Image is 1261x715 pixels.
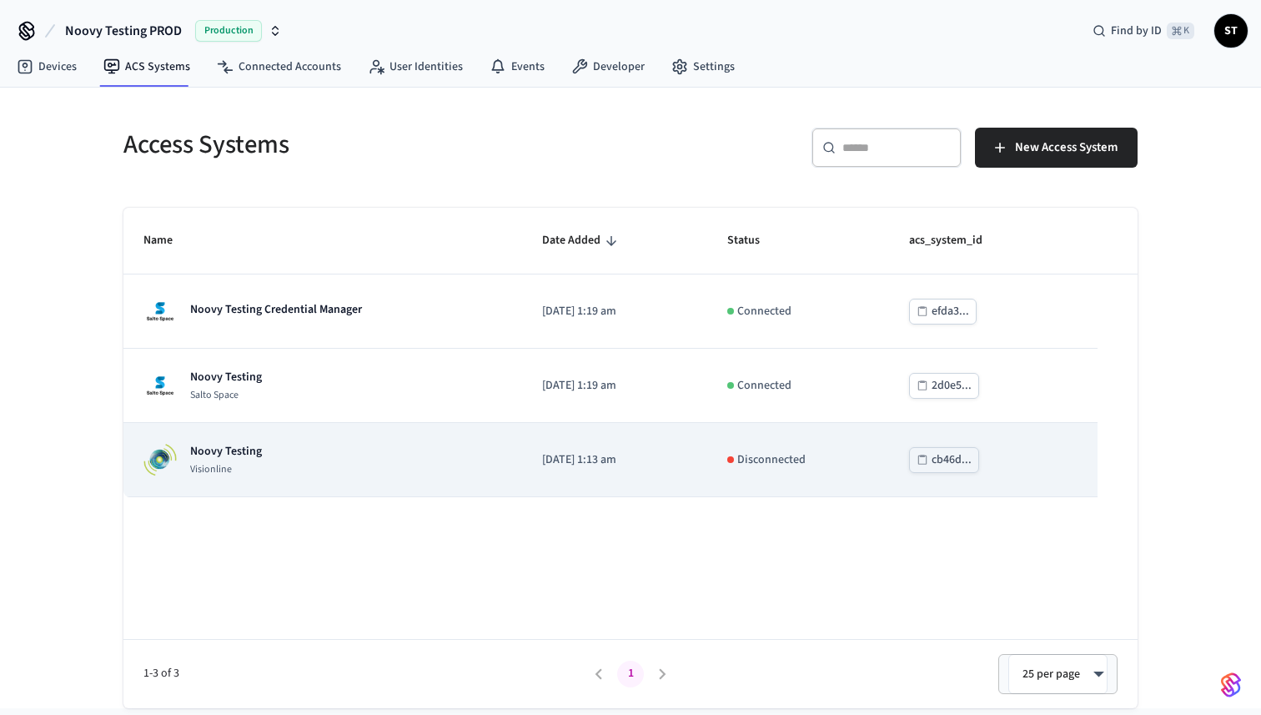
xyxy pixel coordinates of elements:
[1111,23,1162,39] span: Find by ID
[65,21,182,41] span: Noovy Testing PROD
[542,377,687,395] p: [DATE] 1:19 am
[558,52,658,82] a: Developer
[123,208,1138,497] table: sticky table
[727,228,781,254] span: Status
[909,228,1004,254] span: acs_system_id
[583,661,678,687] nav: pagination navigation
[143,228,194,254] span: Name
[737,451,806,469] p: Disconnected
[909,299,977,325] button: efda3...
[542,303,687,320] p: [DATE] 1:19 am
[476,52,558,82] a: Events
[1015,137,1118,159] span: New Access System
[542,451,687,469] p: [DATE] 1:13 am
[909,373,979,399] button: 2d0e5...
[975,128,1138,168] button: New Access System
[617,661,644,687] button: page 1
[143,443,177,476] img: Visionline Logo
[190,369,262,385] p: Noovy Testing
[190,389,262,402] p: Salto Space
[90,52,203,82] a: ACS Systems
[190,443,262,460] p: Noovy Testing
[1167,23,1194,39] span: ⌘ K
[354,52,476,82] a: User Identities
[1008,654,1108,694] div: 25 per page
[1214,14,1248,48] button: ST
[1221,672,1241,698] img: SeamLogoGradient.69752ec5.svg
[190,463,262,476] p: Visionline
[932,450,972,471] div: cb46d...
[932,301,969,322] div: efda3...
[203,52,354,82] a: Connected Accounts
[143,369,177,402] img: Salto Space Logo
[1079,16,1208,46] div: Find by ID⌘ K
[3,52,90,82] a: Devices
[737,377,791,395] p: Connected
[932,375,972,396] div: 2d0e5...
[909,447,979,473] button: cb46d...
[737,303,791,320] p: Connected
[1216,16,1246,46] span: ST
[195,20,262,42] span: Production
[123,128,620,162] h5: Access Systems
[658,52,748,82] a: Settings
[143,295,177,328] img: Salto Space Logo
[190,301,362,318] p: Noovy Testing Credential Manager
[542,228,622,254] span: Date Added
[143,665,583,682] span: 1-3 of 3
